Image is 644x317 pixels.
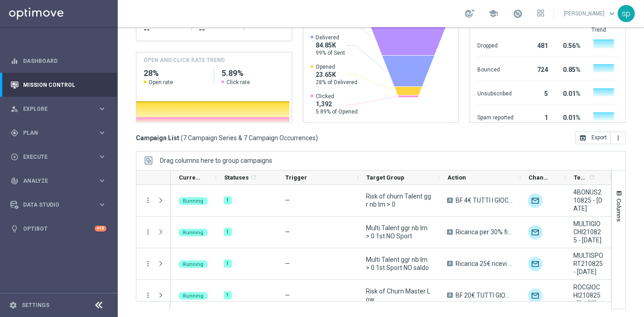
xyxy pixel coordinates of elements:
[559,38,581,52] div: 0.56%
[573,283,603,308] span: ROCGIOCHI210825 - 2025-08-21
[456,196,513,204] span: BF 4€ TUTTI I GIOCHI
[366,174,404,181] span: Target Group
[10,153,107,161] button: play_circle_outline Execute keyboard_arrow_right
[285,260,290,267] span: —
[528,289,543,303] img: Optimail
[316,49,345,57] span: 99% of Sent
[144,260,152,268] button: more_vert
[144,228,152,236] i: more_vert
[316,41,345,49] span: 84.85K
[366,224,432,240] span: Multi Talent ggr nb lm > 0 1st NO Sport
[615,199,623,222] span: Columns
[524,62,548,76] div: 724
[316,71,357,79] span: 23.65K
[316,63,357,71] span: Opened
[10,57,19,65] i: equalizer
[23,49,106,73] a: Dashboard
[10,105,107,113] button: person_search Explore keyboard_arrow_right
[10,105,98,113] div: Explore
[575,132,611,144] button: open_in_browser Export
[10,201,107,208] button: Data Studio keyboard_arrow_right
[456,260,513,268] span: Ricarica 25€ ricevi 5€ Sport e Virtual, ricarica 40€ ricevi 10€, ricarica 60€ ricevi 20€
[573,188,603,213] span: 4BONUS210825 - 2025-08-21
[528,194,543,208] img: Optimail
[10,225,107,232] button: lightbulb Optibot +10
[144,24,184,35] div: --
[144,196,152,204] button: more_vert
[316,79,357,86] span: 28% of Delivered
[22,303,49,308] a: Settings
[10,73,106,97] div: Mission Control
[23,73,106,97] a: Mission Control
[95,226,106,232] div: +10
[10,153,98,161] div: Execute
[524,38,548,52] div: 481
[10,177,19,185] i: track_changes
[524,109,548,124] div: 1
[477,85,514,100] div: Unsubscribed
[316,93,358,100] span: Clicked
[136,217,171,248] div: Press SPACE to select this row.
[178,228,208,237] colored-tag: Running
[579,134,586,142] i: open_in_browser
[10,217,106,241] div: Optibot
[224,174,249,181] span: Statuses
[456,291,513,299] span: BF 20€ TUTTI GIOCHI
[10,201,98,209] div: Data Studio
[98,128,106,137] i: keyboard_arrow_right
[250,174,257,181] i: refresh
[10,129,107,137] button: gps_fixed Plan keyboard_arrow_right
[559,62,581,76] div: 0.85%
[10,225,19,233] i: lightbulb
[10,105,19,113] i: person_search
[221,68,284,79] h2: 5.89%
[456,228,513,236] span: Ricarica per 30% fino a 30€ tutti i giochi
[366,287,432,303] span: Risk of Churn Master Low
[316,108,358,115] span: 5.89% of Opened
[285,292,290,299] span: —
[10,177,107,185] div: track_changes Analyze keyboard_arrow_right
[183,198,203,204] span: Running
[285,197,290,204] span: —
[183,134,316,142] span: 7 Campaign Series & 7 Campaign Occurrences
[563,7,618,20] a: [PERSON_NAME]keyboard_arrow_down
[316,34,345,41] span: Delivered
[23,130,98,136] span: Plan
[224,228,232,236] div: 1
[10,153,19,161] i: play_circle_outline
[477,109,514,124] div: Spam reported
[528,257,543,271] img: Optimail
[183,261,203,267] span: Running
[23,178,98,184] span: Analyze
[183,293,203,299] span: Running
[136,134,318,142] h3: Campaign List
[224,260,232,268] div: 1
[160,157,272,164] div: Row Groups
[285,174,307,181] span: Trigger
[136,248,171,280] div: Press SPACE to select this row.
[98,152,106,161] i: keyboard_arrow_right
[178,291,208,300] colored-tag: Running
[23,217,95,241] a: Optibot
[10,81,107,89] button: Mission Control
[9,301,17,309] i: settings
[144,291,152,299] button: more_vert
[524,85,548,100] div: 5
[588,174,596,181] i: refresh
[199,24,236,35] div: --
[559,109,581,124] div: 0.01%
[559,85,581,100] div: 0.01%
[575,134,626,141] multiple-options-button: Export to CSV
[574,174,587,181] span: Templates
[366,255,432,272] span: Multi Talent ggr nb lm > 0 1st Sport NO saldo
[10,129,19,137] i: gps_fixed
[10,49,106,73] div: Dashboard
